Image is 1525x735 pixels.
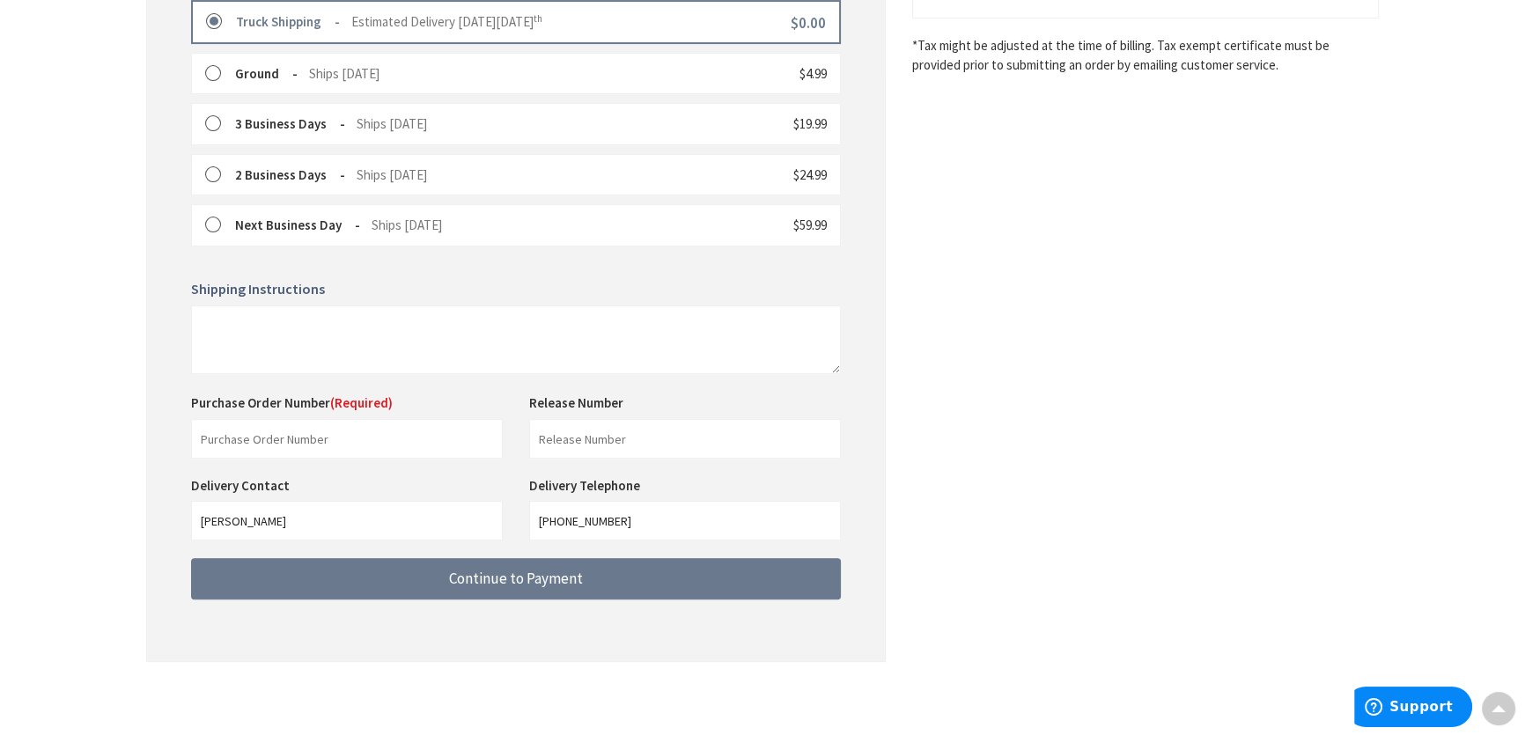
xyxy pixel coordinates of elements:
[191,558,841,599] button: Continue to Payment
[309,65,379,82] span: Ships [DATE]
[235,166,345,183] strong: 2 Business Days
[1354,687,1472,731] iframe: Opens a widget where you can find more information
[534,12,542,25] sup: th
[191,280,325,298] span: Shipping Instructions
[235,115,345,132] strong: 3 Business Days
[191,419,503,459] input: Purchase Order Number
[912,36,1379,74] : *Tax might be adjusted at the time of billing. Tax exempt certificate must be provided prior to s...
[191,477,294,494] label: Delivery Contact
[372,217,442,233] span: Ships [DATE]
[529,393,623,412] label: Release Number
[191,393,393,412] label: Purchase Order Number
[529,419,841,459] input: Release Number
[351,13,542,30] span: Estimated Delivery [DATE][DATE]
[236,13,340,30] strong: Truck Shipping
[449,569,583,588] span: Continue to Payment
[357,115,427,132] span: Ships [DATE]
[791,13,826,33] span: $0.00
[529,477,645,494] label: Delivery Telephone
[793,217,827,233] span: $59.99
[799,65,827,82] span: $4.99
[793,166,827,183] span: $24.99
[357,166,427,183] span: Ships [DATE]
[235,217,360,233] strong: Next Business Day
[793,115,827,132] span: $19.99
[235,65,298,82] strong: Ground
[330,394,393,411] span: (Required)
